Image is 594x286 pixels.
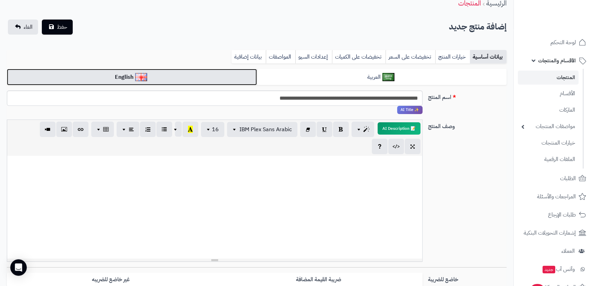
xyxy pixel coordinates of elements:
img: English [135,73,147,81]
span: وآتس آب [542,264,575,274]
a: خيارات المنتجات [518,136,579,150]
a: الماركات [518,103,579,117]
h2: إضافة منتج جديد [449,20,507,34]
a: العربية [257,69,507,86]
button: 16 [201,122,224,137]
a: العملاء [518,243,590,259]
img: العربية [382,73,394,81]
a: المراجعات والأسئلة [518,188,590,205]
img: logo-2.png [547,18,587,33]
span: العملاء [561,246,575,256]
span: طلبات الإرجاع [548,210,576,220]
a: الملفات الرقمية [518,152,579,167]
a: بيانات أساسية [470,50,507,64]
a: مواصفات المنتجات [518,119,579,134]
span: الأقسام والمنتجات [538,56,576,65]
a: إشعارات التحويلات البنكية [518,225,590,241]
a: طلبات الإرجاع [518,207,590,223]
a: المنتجات [518,71,579,85]
span: IBM Plex Sans Arabic [239,125,292,134]
button: 📝 AI Description [378,122,420,135]
a: خيارات المنتج [435,50,470,64]
span: انقر لاستخدام رفيقك الذكي [397,106,423,114]
span: حفظ [57,23,67,31]
a: بيانات إضافية [231,50,266,64]
a: الأقسام [518,86,579,101]
button: حفظ [42,20,73,35]
span: إشعارات التحويلات البنكية [524,228,576,238]
label: خاضع للضريبة [425,273,510,284]
span: الطلبات [560,174,576,183]
span: جديد [543,266,555,273]
span: الغاء [24,23,33,31]
a: English [7,69,257,86]
div: Open Intercom Messenger [10,259,27,276]
a: الطلبات [518,170,590,187]
a: وآتس آبجديد [518,261,590,277]
span: 16 [212,125,219,134]
a: تخفيضات على الكميات [332,50,385,64]
span: المراجعات والأسئلة [537,192,576,201]
label: وصف المنتج [425,120,510,130]
a: الغاء [8,20,38,35]
a: تخفيضات على السعر [385,50,435,64]
a: إعدادات السيو [295,50,332,64]
a: المواصفات [266,50,295,64]
label: اسم المنتج [425,90,510,101]
button: IBM Plex Sans Arabic [227,122,297,137]
span: لوحة التحكم [550,38,576,47]
a: لوحة التحكم [518,34,590,51]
